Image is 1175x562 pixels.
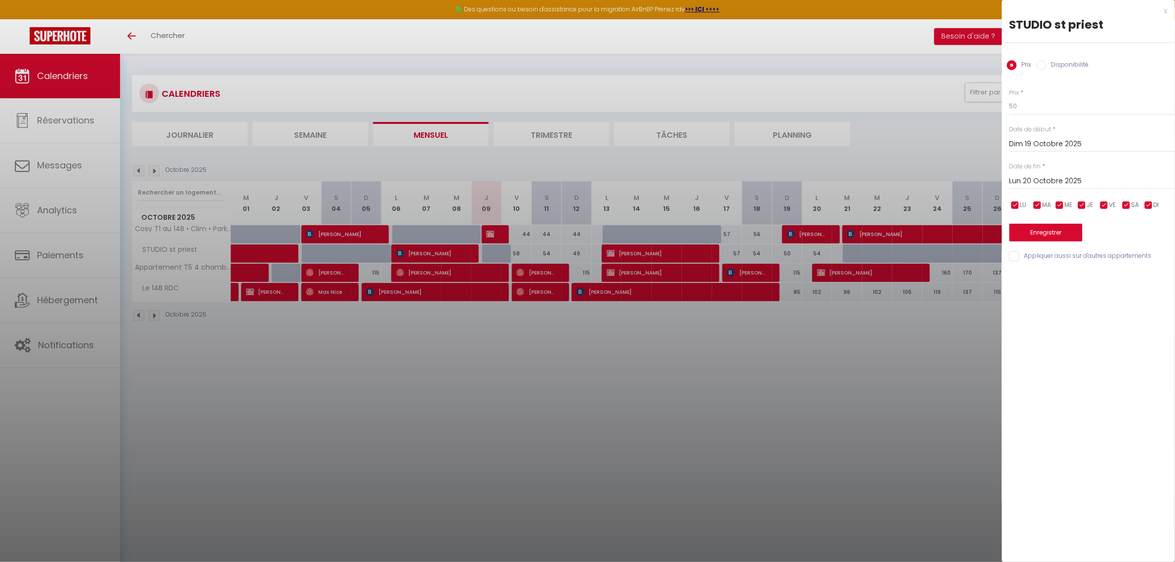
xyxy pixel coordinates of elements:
[1047,60,1089,71] label: Disponibilité
[1132,201,1139,210] span: SA
[1009,88,1019,98] label: Prix
[1009,162,1041,171] label: Date de fin
[1065,201,1073,210] span: ME
[1154,201,1159,210] span: DI
[1009,17,1168,33] div: STUDIO st priest
[1087,201,1093,210] span: JE
[1020,201,1027,210] span: LU
[1043,201,1051,210] span: MA
[1109,201,1116,210] span: VE
[1002,5,1168,17] div: x
[1009,125,1051,134] label: Date de début
[1017,60,1032,71] label: Prix
[1009,224,1083,241] button: Enregistrer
